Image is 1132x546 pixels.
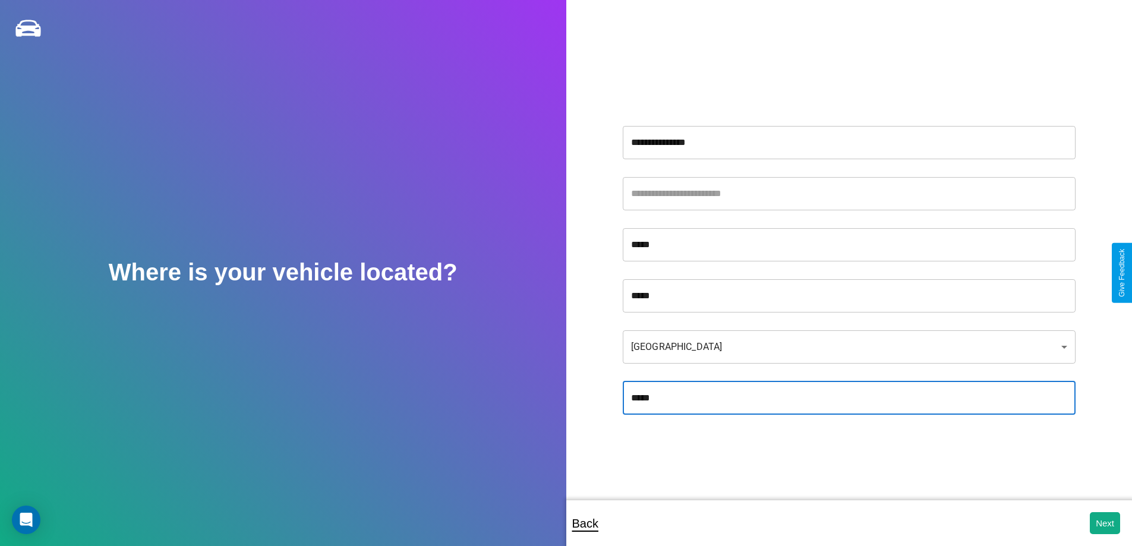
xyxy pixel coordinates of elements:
[1090,512,1120,534] button: Next
[109,259,458,286] h2: Where is your vehicle located?
[623,330,1076,364] div: [GEOGRAPHIC_DATA]
[12,506,40,534] div: Open Intercom Messenger
[572,513,598,534] p: Back
[1118,249,1126,297] div: Give Feedback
